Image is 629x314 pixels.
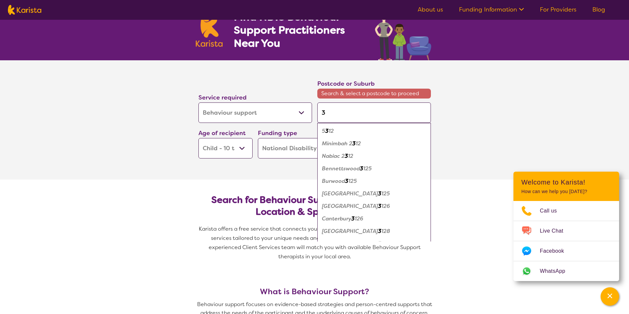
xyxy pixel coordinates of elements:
[592,6,605,14] a: Blog
[348,178,357,185] em: 125
[322,203,378,210] em: [GEOGRAPHIC_DATA]
[321,238,428,250] div: Box Hill Central 3128
[540,206,565,216] span: Call us
[521,178,611,186] h2: Welcome to Karista!
[321,187,428,200] div: Surrey Hills South 3125
[378,203,381,210] em: 3
[363,165,372,172] em: 125
[322,153,345,159] em: Nabiac 2
[356,140,361,147] em: 12
[322,215,351,222] em: Canterbury
[317,89,431,99] span: Search & select a postcode to proceed
[540,226,571,236] span: Live Chat
[381,190,390,197] em: 125
[373,3,434,60] img: behaviour-support
[352,140,356,147] em: 3
[381,203,390,210] em: 126
[321,213,428,225] div: Canterbury 3126
[513,172,619,281] div: Channel Menu
[258,129,297,137] label: Funding type
[360,165,363,172] em: 3
[513,261,619,281] a: Web link opens in a new tab.
[322,190,378,197] em: [GEOGRAPHIC_DATA]
[459,6,524,14] a: Funding Information
[418,6,443,14] a: About us
[355,215,363,222] em: 126
[196,224,434,261] p: Karista offers a free service that connects you with Behaviour Support and other disability servi...
[321,162,428,175] div: Bennettswood 3125
[513,201,619,281] ul: Choose channel
[204,194,426,218] h2: Search for Behaviour Support Practitioners by Location & Specific Needs
[321,225,428,238] div: Box Hill 3128
[322,128,325,134] em: 5
[322,165,360,172] em: Bennettswood
[351,215,355,222] em: 3
[317,80,375,88] label: Postcode or Suburb
[345,153,348,159] em: 3
[321,137,428,150] div: Minimbah 2312
[325,128,329,134] em: 3
[321,150,428,162] div: Nabiac 2312
[378,228,381,235] em: 3
[198,94,247,101] label: Service required
[234,10,362,50] h1: Find NDIS Behaviour Support Practitioners Near You
[601,287,619,306] button: Channel Menu
[381,228,390,235] em: 128
[381,240,390,247] em: 128
[322,178,345,185] em: Burwood
[196,287,434,296] h3: What is Behaviour Support?
[317,102,431,123] input: Type
[198,129,246,137] label: Age of recipient
[540,246,572,256] span: Facebook
[196,11,223,47] img: Karista logo
[329,128,334,134] em: 12
[321,125,428,137] div: 5312
[321,200,428,213] div: Camberwell East 3126
[378,240,381,247] em: 3
[378,190,381,197] em: 3
[8,5,41,15] img: Karista logo
[321,175,428,187] div: Burwood 3125
[521,189,611,194] p: How can we help you [DATE]?
[322,140,352,147] em: Minimbah 2
[540,6,577,14] a: For Providers
[345,178,348,185] em: 3
[540,266,573,276] span: WhatsApp
[348,153,353,159] em: 12
[322,240,378,247] em: [GEOGRAPHIC_DATA]
[322,228,378,235] em: [GEOGRAPHIC_DATA]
